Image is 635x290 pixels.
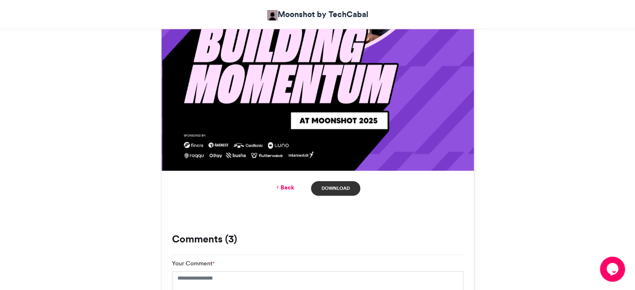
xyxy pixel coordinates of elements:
a: Back [275,183,294,192]
a: Moonshot by TechCabal [267,8,368,20]
a: Download [311,181,360,196]
img: Moonshot by TechCabal [267,10,278,20]
label: Your Comment [172,259,215,268]
h3: Comments (3) [172,234,463,244]
iframe: chat widget [600,257,627,282]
